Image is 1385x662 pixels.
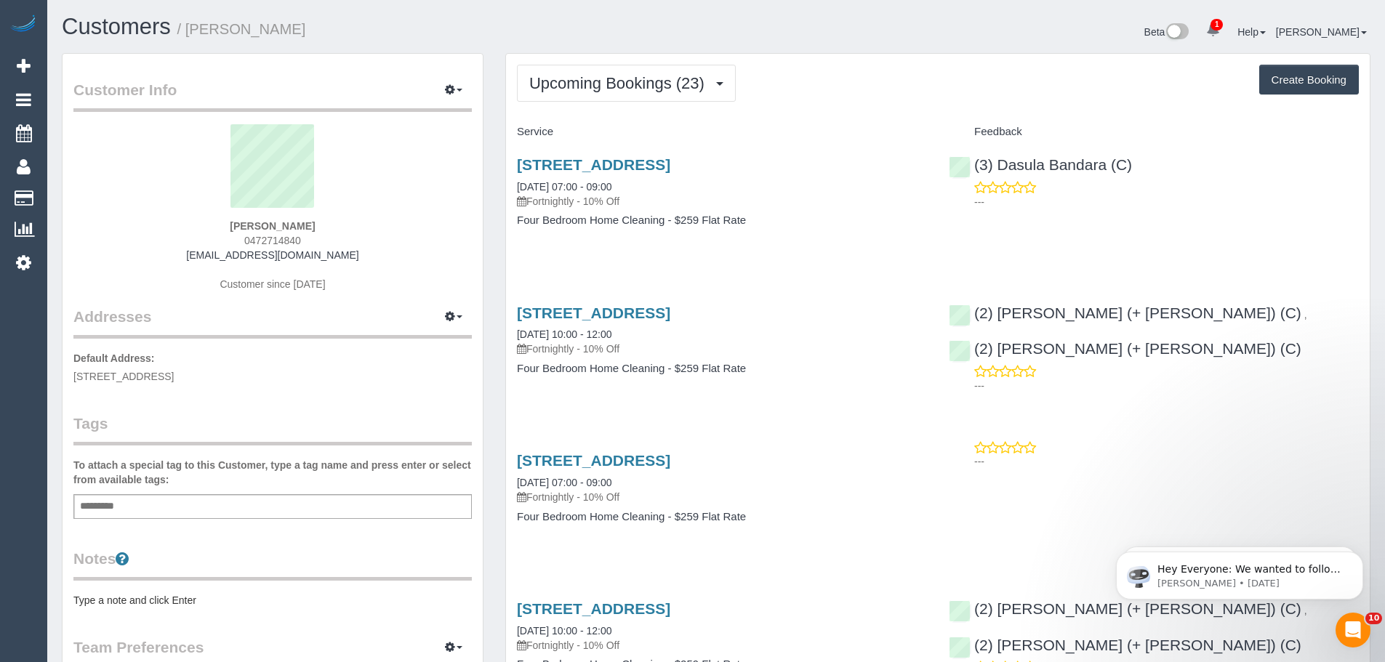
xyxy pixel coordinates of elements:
span: 10 [1365,613,1382,624]
label: To attach a special tag to this Customer, type a tag name and press enter or select from availabl... [73,458,472,487]
a: 1 [1199,15,1227,47]
p: Fortnightly - 10% Off [517,194,927,209]
a: [STREET_ADDRESS] [517,156,670,173]
a: [PERSON_NAME] [1276,26,1367,38]
span: Customer since [DATE] [220,278,325,290]
legend: Tags [73,413,472,445]
iframe: Intercom live chat [1336,613,1370,647]
a: (2) [PERSON_NAME] (+ [PERSON_NAME]) (C) [949,637,1301,653]
iframe: Intercom notifications message [1094,521,1385,623]
img: Automaid Logo [9,15,38,35]
p: Fortnightly - 10% Off [517,342,927,356]
button: Upcoming Bookings (23) [517,65,736,102]
p: --- [974,379,1359,393]
p: Fortnightly - 10% Off [517,638,927,653]
a: Help [1237,26,1266,38]
p: --- [974,454,1359,469]
a: Customers [62,14,171,39]
a: (3) Dasula Bandara (C) [949,156,1132,173]
span: [STREET_ADDRESS] [73,371,174,382]
strong: [PERSON_NAME] [230,220,315,232]
h4: Four Bedroom Home Cleaning - $259 Flat Rate [517,214,927,227]
img: New interface [1165,23,1189,42]
h4: Service [517,126,927,138]
p: Fortnightly - 10% Off [517,490,927,504]
a: (2) [PERSON_NAME] (+ [PERSON_NAME]) (C) [949,304,1301,321]
span: 0472714840 [244,235,301,246]
legend: Customer Info [73,79,472,112]
a: [STREET_ADDRESS] [517,600,670,617]
a: [STREET_ADDRESS] [517,304,670,321]
span: Upcoming Bookings (23) [529,74,712,92]
a: [DATE] 10:00 - 12:00 [517,328,611,340]
a: [EMAIL_ADDRESS][DOMAIN_NAME] [186,249,358,261]
span: 1 [1211,19,1223,31]
h4: Feedback [949,126,1359,138]
a: [STREET_ADDRESS] [517,452,670,469]
p: Message from Ellie, sent 2d ago [63,56,251,69]
legend: Notes [73,548,472,581]
a: (2) [PERSON_NAME] (+ [PERSON_NAME]) (C) [949,340,1301,357]
button: Create Booking [1259,65,1359,95]
span: Hey Everyone: We wanted to follow up and let you know we have been closely monitoring the account... [63,42,249,198]
h4: Four Bedroom Home Cleaning - $259 Flat Rate [517,511,927,523]
small: / [PERSON_NAME] [177,21,306,37]
a: [DATE] 07:00 - 09:00 [517,477,611,488]
a: Beta [1144,26,1189,38]
label: Default Address: [73,351,155,366]
span: , [1304,309,1307,320]
p: --- [974,195,1359,209]
pre: Type a note and click Enter [73,593,472,607]
a: [DATE] 07:00 - 09:00 [517,181,611,193]
a: [DATE] 10:00 - 12:00 [517,625,611,637]
h4: Four Bedroom Home Cleaning - $259 Flat Rate [517,363,927,375]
